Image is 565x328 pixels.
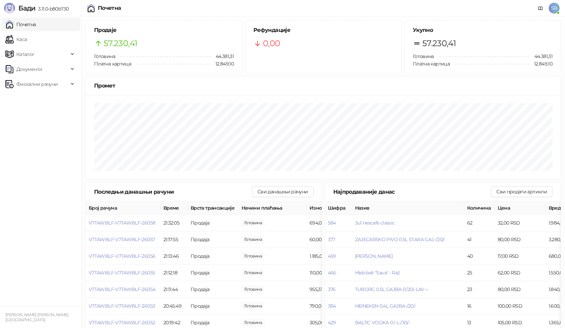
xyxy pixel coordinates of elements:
[352,201,464,215] th: Назив
[94,53,115,59] span: Готовина
[355,236,445,243] button: ZAJECARSKO PIVO 0.5L STARA GAJ.-/20/-
[464,215,495,231] td: 62
[16,47,35,61] span: Каталог
[86,201,161,215] th: Број рачуна
[307,248,358,265] td: 1.185,00 RSD
[491,186,552,197] button: Сви продати артикли
[464,231,495,248] td: 41
[307,265,358,281] td: 110,00 RSD
[413,53,434,59] span: Готовина
[18,4,35,12] span: Бади
[161,215,188,231] td: 21:32:05
[211,60,234,67] span: 12.849,10
[328,236,335,243] button: 377
[495,298,546,314] td: 100,00 RSD
[89,320,155,326] button: V7TAWBLF-V7TAWBLF-26052
[5,312,69,322] small: [PERSON_NAME] [PERSON_NAME] [GEOGRAPHIC_DATA]
[307,215,358,231] td: 694,00 RSD
[464,248,495,265] td: 40
[307,231,358,248] td: 60,00 RSD
[16,62,42,76] span: Документи
[355,220,395,226] button: 3u1 nescafe classic
[242,252,265,260] span: 1.185,00
[535,3,546,14] a: Документација
[422,37,456,50] span: 57.230,41
[495,248,546,265] td: 17,00 RSD
[355,286,429,292] button: TUBORG 0.5L GAJBA-(1/20)-LAV---
[263,37,280,50] span: 0,00
[253,26,393,34] h5: Рефундације
[242,286,265,293] span: 955,31
[328,303,336,309] button: 384
[89,236,155,243] button: V7TAWBLF-V7TAWBLF-26057
[495,281,546,298] td: 80,00 RSD
[89,286,155,292] button: V7TAWBLF-V7TAWBLF-26054
[495,265,546,281] td: 62,00 RSD
[161,298,188,314] td: 20:45:49
[355,320,410,326] button: BALTIC VODKA 0.1 L-/30/-
[328,253,336,259] button: 459
[328,286,336,292] button: 376
[188,281,239,298] td: Продаја
[161,231,188,248] td: 21:17:55
[94,81,552,90] div: Промет
[495,215,546,231] td: 32,00 RSD
[161,265,188,281] td: 21:12:18
[94,188,252,196] div: Последњи данашњи рачуни
[242,219,265,227] span: 694,00
[188,265,239,281] td: Продаја
[161,248,188,265] td: 21:13:46
[98,5,121,11] div: Почетна
[188,231,239,248] td: Продаја
[5,18,36,31] a: Почетна
[495,201,546,215] th: Цена
[464,265,495,281] td: 25
[355,253,393,259] button: [PERSON_NAME]
[413,61,450,67] span: Платна картица
[307,281,358,298] td: 955,31 RSD
[307,298,358,314] td: 790,00 RSD
[328,320,336,326] button: 429
[5,33,27,46] a: Каса
[333,188,491,196] div: Најпродаваније данас
[188,201,239,215] th: Врста трансакције
[413,26,552,34] h5: Укупно
[242,319,265,326] span: 305,00
[104,37,137,50] span: 57.230,41
[89,220,155,226] button: V7TAWBLF-V7TAWBLF-26058
[188,215,239,231] td: Продаја
[325,201,352,215] th: Шифра
[495,231,546,248] td: 80,00 RSD
[188,248,239,265] td: Продаја
[35,6,69,12] span: 3.11.0-b80b730
[242,302,265,310] span: 790,00
[464,281,495,298] td: 23
[4,3,15,14] img: Logo
[161,281,188,298] td: 21:11:44
[89,253,155,259] button: V7TAWBLF-V7TAWBLF-26056
[89,303,155,309] button: V7TAWBLF-V7TAWBLF-26053
[211,53,234,60] span: 44.381,31
[355,270,400,276] button: Hleb beli "Sava" - Raž
[89,270,155,276] button: V7TAWBLF-V7TAWBLF-26055
[530,53,552,60] span: 44.381,31
[529,60,552,67] span: 12.849,10
[242,236,265,243] span: 60,00
[355,303,416,309] button: HEINEKEN 0.4L GAJBA-/20/-
[464,298,495,314] td: 16
[94,26,234,34] h5: Продаје
[252,186,313,197] button: Сви данашњи рачуни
